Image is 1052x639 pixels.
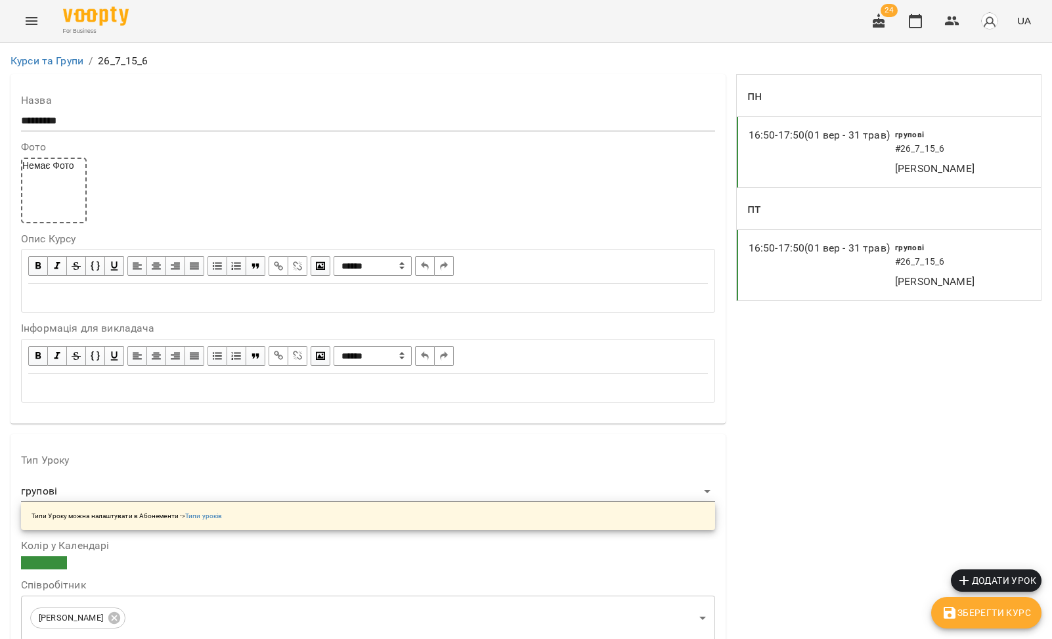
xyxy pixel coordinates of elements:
[749,240,890,256] p: 16:50 - 17:50 (01 вер - 31 трав)
[127,346,147,366] button: Align Left
[931,597,1041,628] button: Зберегти Курс
[246,256,265,276] button: Blockquote
[63,7,129,26] img: Voopty Logo
[311,256,330,276] button: Image
[895,130,925,139] span: групові
[435,256,454,276] button: Redo
[21,95,715,106] label: Назва
[269,346,288,366] button: Link
[28,346,48,366] button: Bold
[311,346,330,366] button: Image
[185,512,222,519] a: Типи уроків
[86,346,105,366] button: Monospace
[32,511,222,521] p: Типи Уроку можна налаштувати в Абонементи ->
[67,346,86,366] button: Strikethrough
[21,158,87,223] div: Немає Фото
[147,256,166,276] button: Align Center
[21,455,715,466] label: Тип Уроку
[166,256,185,276] button: Align Right
[415,346,435,366] button: Undo
[747,198,760,219] h6: пт
[185,346,204,366] button: Align Justify
[21,481,715,502] div: групові
[951,569,1041,592] button: Додати урок
[415,256,435,276] button: Undo
[942,605,1031,621] span: Зберегти Курс
[89,53,93,69] li: /
[147,346,166,366] button: Align Center
[21,142,715,152] label: Фото
[11,53,1041,69] nav: breadcrumb
[334,256,412,276] span: Normal
[105,256,124,276] button: Underline
[208,346,227,366] button: UL
[86,256,105,276] button: Monospace
[28,256,48,276] button: Bold
[30,607,125,628] div: [PERSON_NAME]
[881,4,898,17] span: 24
[11,55,83,67] a: Курси та Групи
[956,573,1036,588] span: Додати урок
[48,346,67,366] button: Italic
[21,540,715,551] label: Колір у Календарі
[98,53,148,69] p: 26_7_15_6
[67,256,86,276] button: Strikethrough
[749,127,890,143] p: 16:50 - 17:50 (01 вер - 31 трав)
[334,346,412,366] select: Block type
[435,346,454,366] button: Redo
[227,346,246,366] button: OL
[127,256,147,276] button: Align Left
[895,255,1029,269] h6: # 26_7_15_6
[21,234,715,244] label: Опис Курсу
[334,346,412,366] span: Normal
[22,374,714,401] div: Edit text
[747,85,762,106] h6: пн
[895,161,1029,177] p: [PERSON_NAME]
[21,323,715,334] label: Інформація для викладача
[895,274,1029,290] p: [PERSON_NAME]
[185,256,204,276] button: Align Justify
[980,12,999,30] img: avatar_s.png
[166,346,185,366] button: Align Right
[63,27,129,35] span: For Business
[31,612,111,625] span: [PERSON_NAME]
[227,256,246,276] button: OL
[246,346,265,366] button: Blockquote
[16,5,47,37] button: Menu
[1017,14,1031,28] span: UA
[48,256,67,276] button: Italic
[269,256,288,276] button: Link
[895,142,1029,156] h6: # 26_7_15_6
[105,346,124,366] button: Underline
[208,256,227,276] button: UL
[288,346,307,366] button: Remove Link
[1012,9,1036,33] button: UA
[22,284,714,311] div: Edit text
[21,580,715,590] label: Співробітник
[895,243,925,252] span: групові
[288,256,307,276] button: Remove Link
[334,256,412,276] select: Block type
